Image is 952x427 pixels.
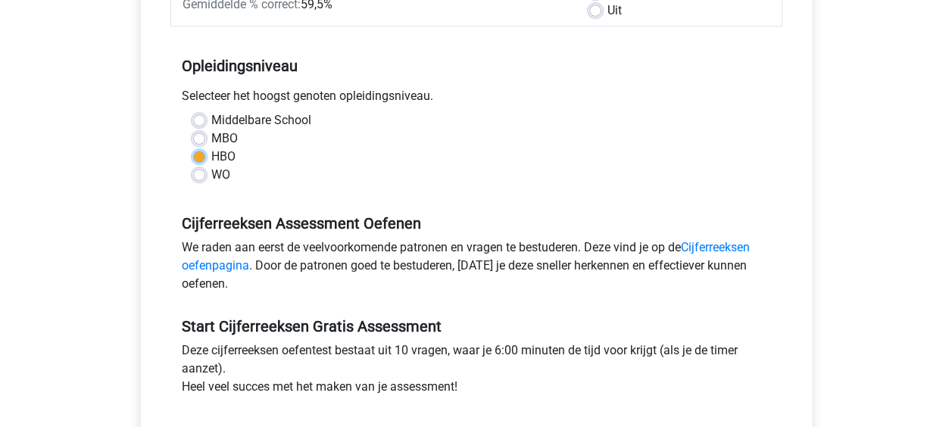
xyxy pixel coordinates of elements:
[211,111,311,129] label: Middelbare School
[211,148,236,166] label: HBO
[211,166,230,184] label: WO
[170,87,782,111] div: Selecteer het hoogst genoten opleidingsniveau.
[182,317,771,335] h5: Start Cijferreeksen Gratis Assessment
[182,51,771,81] h5: Opleidingsniveau
[170,238,782,299] div: We raden aan eerst de veelvoorkomende patronen en vragen te bestuderen. Deze vind je op de . Door...
[607,2,622,20] label: Uit
[170,341,782,402] div: Deze cijferreeksen oefentest bestaat uit 10 vragen, waar je 6:00 minuten de tijd voor krijgt (als...
[211,129,238,148] label: MBO
[182,214,771,232] h5: Cijferreeksen Assessment Oefenen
